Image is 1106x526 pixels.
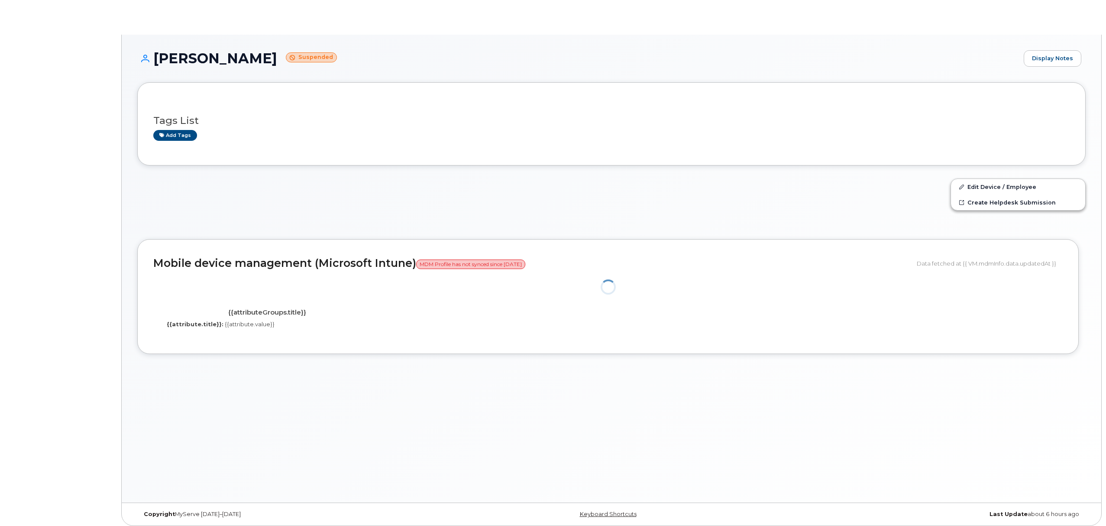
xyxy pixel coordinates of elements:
[990,511,1028,517] strong: Last Update
[153,115,1070,126] h3: Tags List
[167,320,223,328] label: {{attribute.title}}:
[153,257,910,269] h2: Mobile device management (Microsoft Intune)
[286,52,337,62] small: Suspended
[153,130,197,141] a: Add tags
[416,260,525,269] span: MDM Profile has not synced since [DATE]
[137,51,1019,66] h1: [PERSON_NAME]
[770,511,1086,518] div: about 6 hours ago
[144,511,175,517] strong: Copyright
[951,179,1085,195] a: Edit Device / Employee
[1024,50,1081,67] a: Display Notes
[951,195,1085,210] a: Create Helpdesk Submission
[917,255,1063,272] div: Data fetched at {{ VM.mdmInfo.data.updatedAt }}
[225,321,275,328] span: {{attribute.value}}
[160,309,374,316] h4: {{attributeGroups.title}}
[137,511,453,518] div: MyServe [DATE]–[DATE]
[580,511,637,517] a: Keyboard Shortcuts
